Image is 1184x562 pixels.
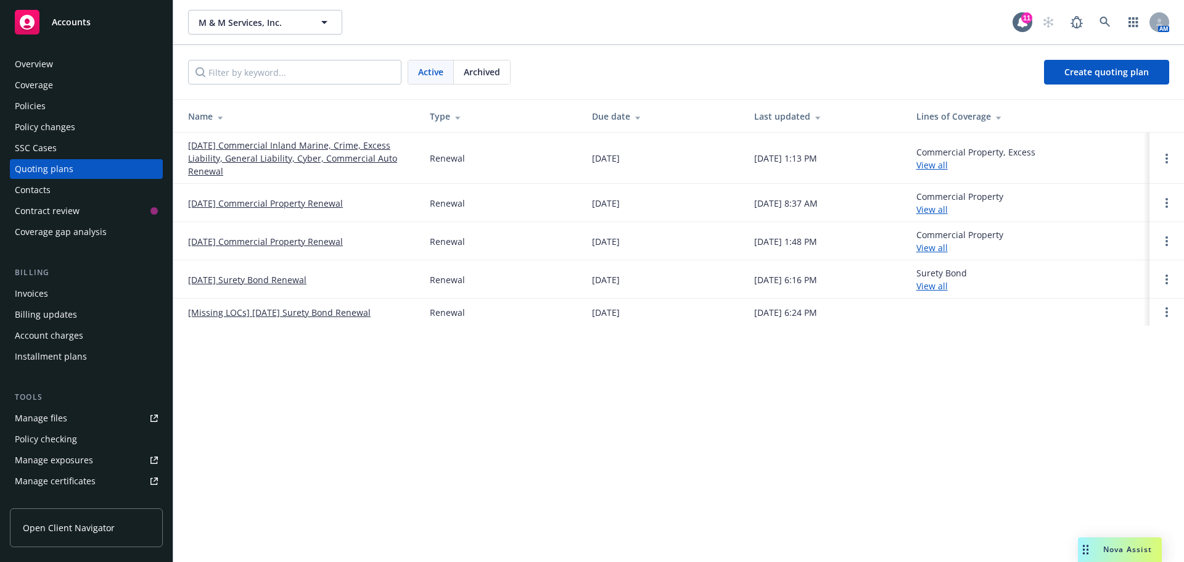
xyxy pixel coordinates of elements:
div: Invoices [15,284,48,304]
div: Policy changes [15,117,75,137]
div: [DATE] [592,197,620,210]
a: Open options [1159,272,1174,287]
div: Commercial Property, Excess [916,146,1035,171]
div: Installment plans [15,347,87,366]
div: [DATE] 8:37 AM [754,197,818,210]
a: Open options [1159,305,1174,320]
div: 11 [1021,12,1032,23]
a: Invoices [10,284,163,304]
a: Manage claims [10,492,163,512]
div: Account charges [15,326,83,345]
span: Archived [464,65,500,78]
a: Manage files [10,408,163,428]
div: Quoting plans [15,159,73,179]
a: Manage exposures [10,450,163,470]
a: [Missing LOCs] [DATE] Surety Bond Renewal [188,306,371,319]
a: Open options [1159,151,1174,166]
div: [DATE] 1:48 PM [754,235,817,248]
a: Contacts [10,180,163,200]
div: [DATE] [592,235,620,248]
span: M & M Services, Inc. [199,16,305,29]
a: Coverage [10,75,163,95]
button: Nova Assist [1078,537,1162,562]
div: SSC Cases [15,138,57,158]
div: Billing updates [15,305,77,324]
span: Open Client Navigator [23,521,115,534]
a: Open options [1159,196,1174,210]
a: View all [916,204,948,215]
div: Manage exposures [15,450,93,470]
a: Search [1093,10,1117,35]
a: Policy changes [10,117,163,137]
div: Coverage gap analysis [15,222,107,242]
div: Renewal [430,197,465,210]
a: Open options [1159,234,1174,249]
a: SSC Cases [10,138,163,158]
a: Contract review [10,201,163,221]
a: Billing updates [10,305,163,324]
div: Due date [592,110,734,123]
div: Commercial Property [916,228,1003,254]
div: Renewal [430,306,465,319]
a: View all [916,159,948,171]
div: Policies [15,96,46,116]
a: [DATE] Surety Bond Renewal [188,273,306,286]
div: Name [188,110,410,123]
div: [DATE] [592,273,620,286]
div: Surety Bond [916,267,967,292]
a: Switch app [1121,10,1146,35]
a: [DATE] Commercial Property Renewal [188,235,343,248]
a: Policies [10,96,163,116]
a: Installment plans [10,347,163,366]
button: M & M Services, Inc. [188,10,342,35]
a: Start snowing [1036,10,1061,35]
a: [DATE] Commercial Property Renewal [188,197,343,210]
span: Nova Assist [1103,544,1152,555]
span: Active [418,65,443,78]
div: Renewal [430,273,465,286]
div: Drag to move [1078,537,1093,562]
div: Renewal [430,235,465,248]
a: Report a Bug [1064,10,1089,35]
div: Contract review [15,201,80,221]
div: [DATE] [592,152,620,165]
div: Manage claims [15,492,77,512]
a: Policy checking [10,429,163,449]
a: View all [916,280,948,292]
div: Commercial Property [916,190,1003,216]
div: Last updated [754,110,897,123]
div: Manage files [15,408,67,428]
a: Manage certificates [10,471,163,491]
div: Tools [10,391,163,403]
div: Contacts [15,180,51,200]
div: [DATE] 6:24 PM [754,306,817,319]
a: View all [916,242,948,254]
div: Lines of Coverage [916,110,1140,123]
a: Account charges [10,326,163,345]
a: [DATE] Commercial Inland Marine, Crime, Excess Liability, General Liability, Cyber, Commercial Au... [188,139,410,178]
a: Accounts [10,5,163,39]
input: Filter by keyword... [188,60,401,85]
div: [DATE] [592,306,620,319]
span: Create quoting plan [1064,66,1149,78]
span: Accounts [52,17,91,27]
a: Create quoting plan [1044,60,1169,85]
div: Manage certificates [15,471,96,491]
a: Overview [10,54,163,74]
div: [DATE] 6:16 PM [754,273,817,286]
div: [DATE] 1:13 PM [754,152,817,165]
a: Coverage gap analysis [10,222,163,242]
div: Coverage [15,75,53,95]
a: Quoting plans [10,159,163,179]
div: Renewal [430,152,465,165]
div: Billing [10,267,163,279]
div: Overview [15,54,53,74]
div: Policy checking [15,429,77,449]
div: Type [430,110,572,123]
